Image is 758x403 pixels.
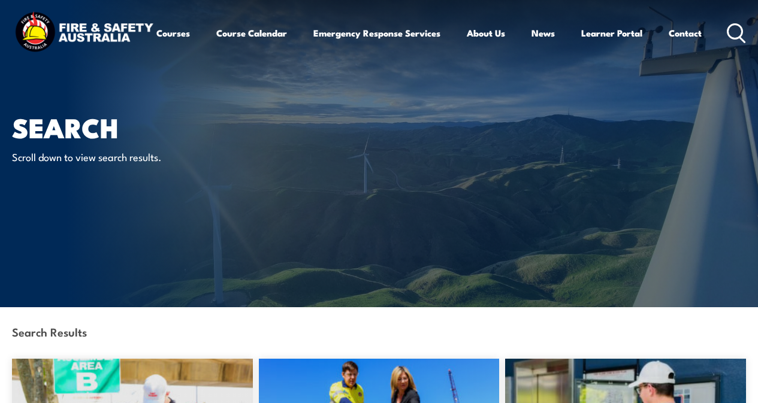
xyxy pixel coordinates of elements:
a: Course Calendar [216,19,287,47]
a: Contact [669,19,702,47]
a: Learner Portal [581,19,642,47]
a: Courses [156,19,190,47]
a: News [531,19,555,47]
a: About Us [467,19,505,47]
strong: Search Results [12,323,87,340]
p: Scroll down to view search results. [12,150,231,163]
a: Emergency Response Services [313,19,440,47]
h1: Search [12,115,308,138]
